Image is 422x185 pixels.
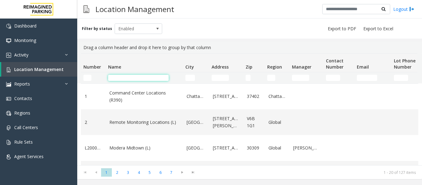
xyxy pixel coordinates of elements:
[243,72,265,83] td: Zip Filter
[393,6,414,12] a: Logout
[185,75,195,81] input: City Filter
[92,2,177,17] h3: Location Management
[6,67,11,72] img: 'icon'
[14,110,30,116] span: Regions
[123,168,133,177] span: Page 3
[363,26,393,32] span: Export to Excel
[268,119,286,126] a: Global
[83,75,91,81] input: Number Filter
[6,82,11,87] img: 'icon'
[202,170,416,175] kendo-pager-info: 1 - 20 of 127 items
[1,62,77,77] a: Location Management
[6,38,11,43] img: 'icon'
[187,119,205,126] a: [GEOGRAPHIC_DATA]
[183,72,209,83] td: City Filter
[6,140,11,145] img: 'icon'
[14,153,44,159] span: Agent Services
[328,26,356,32] span: Export to PDF
[246,64,252,70] span: Zip
[267,75,275,81] input: Region Filter
[265,72,289,83] td: Region Filter
[177,168,188,177] span: Go to the next page
[6,24,11,29] img: 'icon'
[268,145,286,151] a: Global
[14,52,28,58] span: Activity
[292,64,311,70] span: Manager
[14,37,36,43] span: Monitoring
[109,145,179,151] a: Modera Midtown (L)
[292,75,309,81] input: Manager Filter
[6,154,11,159] img: 'icon'
[14,124,38,130] span: Call Centers
[6,125,11,130] img: 'icon'
[82,26,112,32] label: Filter by status
[77,53,422,165] div: Data table
[85,145,102,151] a: L20000500
[394,58,416,70] span: Lot Phone Number
[187,93,205,100] a: Chattanooga
[188,168,198,177] span: Go to the last page
[246,75,251,81] input: Zip Filter
[357,64,369,70] span: Email
[247,93,261,100] a: 37402
[81,42,418,53] div: Drag a column header and drop it here to group by that column
[326,58,344,70] span: Contact Number
[14,81,30,87] span: Reports
[108,75,169,81] input: Name Filter
[267,64,282,70] span: Region
[326,75,340,81] input: Contact Number Filter
[106,72,183,83] td: Name Filter
[361,24,396,33] button: Export to Excel
[81,72,106,83] td: Number Filter
[178,170,186,175] span: Go to the next page
[293,145,320,151] a: [PERSON_NAME]
[247,145,261,151] a: 30309
[189,170,197,175] span: Go to the last page
[354,72,391,83] td: Email Filter
[85,119,102,126] a: 2
[209,72,243,83] td: Address Filter
[213,93,239,100] a: [STREET_ADDRESS]
[101,168,112,177] span: Page 1
[83,2,89,17] img: pageIcon
[85,93,102,100] a: 1
[115,24,153,34] span: Enabled
[357,75,377,81] input: Email Filter
[6,96,11,101] img: 'icon'
[6,111,11,116] img: 'icon'
[187,145,205,151] a: [GEOGRAPHIC_DATA]
[109,119,179,126] a: Remote Monitoring Locations (L)
[166,168,177,177] span: Page 7
[155,168,166,177] span: Page 6
[212,64,229,70] span: Address
[108,64,121,70] span: Name
[325,24,359,33] button: Export to PDF
[394,75,408,81] input: Lot Phone Number Filter
[213,115,239,129] a: [STREET_ADDRESS][PERSON_NAME]
[268,93,286,100] a: Chattanooga
[213,145,239,151] a: [STREET_ADDRESS]
[109,90,179,103] a: Command Center Locations (R390)
[409,6,414,12] img: logout
[112,168,123,177] span: Page 2
[133,168,144,177] span: Page 4
[83,64,101,70] span: Number
[247,115,261,129] a: V6B 1G1
[14,23,36,29] span: Dashboard
[14,95,32,101] span: Contacts
[144,168,155,177] span: Page 5
[14,139,33,145] span: Rule Sets
[323,72,354,83] td: Contact Number Filter
[6,53,11,58] img: 'icon'
[289,72,323,83] td: Manager Filter
[185,64,194,70] span: City
[212,75,229,81] input: Address Filter
[14,66,64,72] span: Location Management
